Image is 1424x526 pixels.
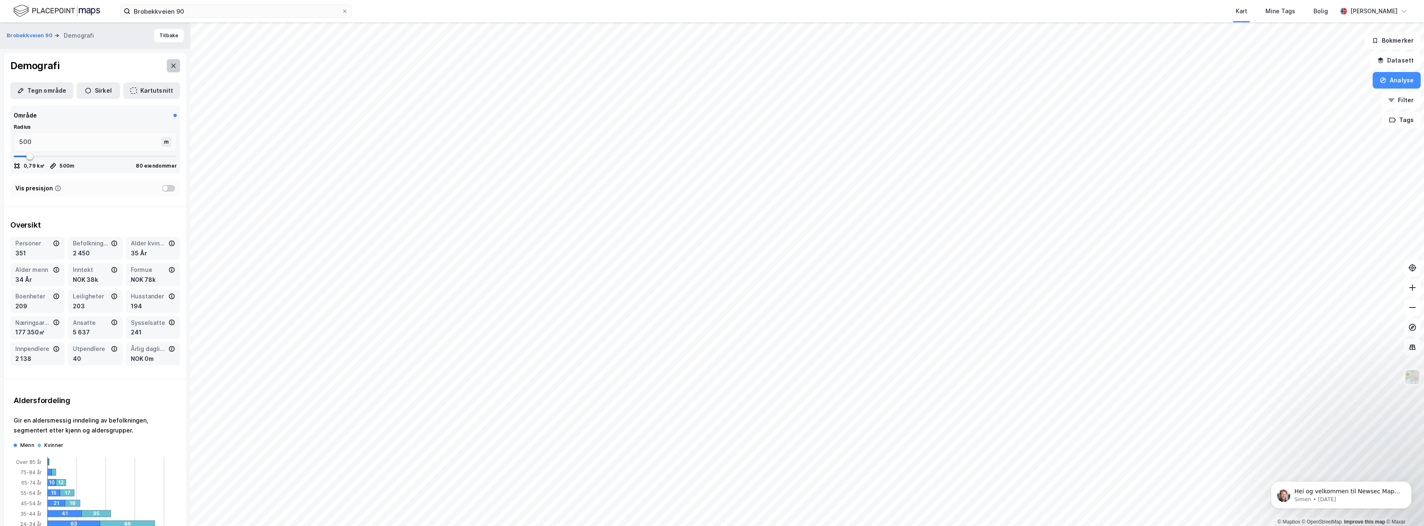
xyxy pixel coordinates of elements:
[53,500,71,507] div: 21
[73,354,117,364] div: 40
[154,29,184,42] button: Tilbake
[73,318,109,328] div: Ansatte
[21,500,42,507] tspan: 45-54 år
[20,442,34,449] div: Menn
[51,490,63,496] div: 15
[62,510,96,517] div: 41
[21,469,42,476] tspan: 75-84 år
[73,344,109,354] div: Utpendlere
[131,344,167,354] div: Årlig dagligvareforbruk
[1382,112,1421,128] button: Tags
[15,238,51,248] div: Personer
[15,183,53,193] div: Vis presisjon
[1370,52,1421,69] button: Datasett
[73,265,109,275] div: Inntekt
[1302,519,1342,525] a: OpenStreetMap
[73,248,117,258] div: 2 450
[15,301,60,311] div: 209
[1381,92,1421,108] button: Filter
[15,291,51,301] div: Boenheter
[15,354,60,364] div: 2 138
[21,480,42,486] tspan: 65-74 år
[15,265,51,275] div: Alder menn
[73,275,117,285] div: NOK 38k
[1258,464,1424,522] iframe: Intercom notifications message
[21,490,42,496] tspan: 55-64 år
[20,511,42,517] tspan: 35-44 år
[15,318,51,328] div: Næringsareal
[1405,369,1420,385] img: Z
[15,344,51,354] div: Innpendlere
[14,416,177,435] div: Gir en aldersmessig inndeling av befolkningen, segmentert etter kjønn og aldersgrupper.
[58,479,68,486] div: 12
[7,31,54,40] button: Brobekkveien 90
[1350,6,1398,16] div: [PERSON_NAME]
[131,265,167,275] div: Formue
[123,82,180,99] button: Kartutsnitt
[77,82,120,99] button: Sirkel
[10,82,73,99] button: Tegn område
[1344,519,1385,525] a: Improve this map
[15,327,60,337] div: 177 350㎡
[15,248,60,258] div: 351
[14,132,163,151] input: m
[1365,32,1421,49] button: Bokmerker
[93,510,122,517] div: 35
[73,301,117,311] div: 203
[131,248,175,258] div: 35 År
[49,479,57,486] div: 10
[131,301,175,311] div: 194
[131,354,175,364] div: NOK 0m
[1236,6,1247,16] div: Kart
[73,238,109,248] div: Befolkning dagtid
[14,396,177,406] div: Aldersfordeling
[1313,6,1328,16] div: Bolig
[15,275,60,285] div: 34 År
[131,238,167,248] div: Alder kvinner
[16,459,42,465] tspan: Over 85 år
[14,124,177,130] div: Radius
[24,163,45,169] div: 0,79 k㎡
[10,59,59,72] div: Demografi
[1373,72,1421,89] button: Analyse
[131,291,167,301] div: Husstander
[13,4,100,18] img: logo.f888ab2527a4732fd821a326f86c7f29.svg
[161,137,171,147] div: m
[131,327,175,337] div: 241
[73,291,109,301] div: Leiligheter
[44,442,63,449] div: Kvinner
[1277,519,1300,525] a: Mapbox
[60,163,74,169] div: 500 m
[65,490,79,496] div: 17
[70,500,84,507] div: 18
[136,163,177,169] div: 80 eiendommer
[64,31,94,41] div: Demografi
[14,110,37,120] div: Område
[131,318,167,328] div: Sysselsatte
[130,5,342,17] input: Søk på adresse, matrikkel, gårdeiere, leietakere eller personer
[73,327,117,337] div: 5 637
[1265,6,1295,16] div: Mine Tags
[131,275,175,285] div: NOK 78k
[10,220,180,230] div: Oversikt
